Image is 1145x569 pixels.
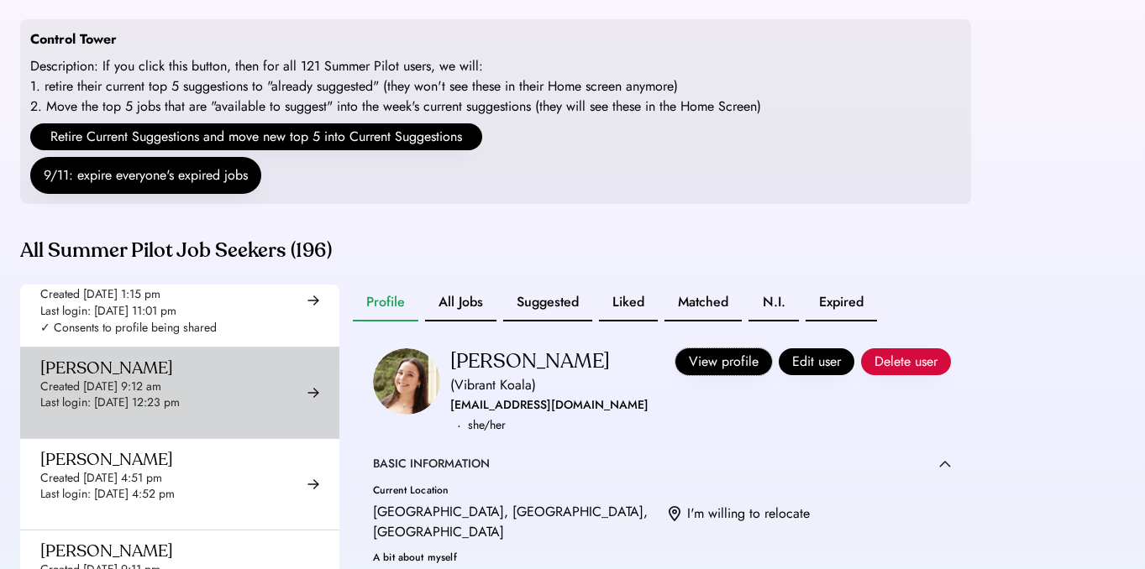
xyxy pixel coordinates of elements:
div: BASIC INFORMATION [373,456,490,472]
img: arrow-right-black.svg [307,387,319,399]
div: · [457,415,461,436]
div: Description: If you click this button, then for all 121 Summer Pilot users, we will: 1. retire th... [30,56,761,117]
button: Edit user [779,348,854,375]
div: Last login: [DATE] 11:01 pm [40,303,176,320]
button: View profile [675,348,772,375]
button: Expired [806,284,877,321]
div: Created [DATE] 4:51 pm [40,470,162,487]
button: Delete user [861,348,951,375]
div: [PERSON_NAME] [450,348,610,375]
div: Last login: [DATE] 12:23 pm [40,394,180,411]
button: Suggested [503,284,592,321]
div: Current Location [373,485,655,495]
div: I'm willing to relocate [687,504,810,524]
div: All Summer Pilot Job Seekers (196) [20,238,971,264]
button: All Jobs [425,284,496,321]
div: [PERSON_NAME] [40,449,173,470]
img: arrow-right-black.svg [307,295,319,306]
div: (Vibrant Koala) [450,375,536,395]
div: Created [DATE] 9:12 am [40,378,161,395]
img: location.svg [669,506,680,523]
div: [EMAIL_ADDRESS][DOMAIN_NAME] [450,395,649,415]
div: [PERSON_NAME] [40,358,173,378]
div: Control Tower [30,29,117,50]
button: 9/11: expire everyone's expired jobs [30,157,261,194]
button: Profile [353,284,418,321]
button: N.I. [748,284,799,321]
img: caret-up.svg [939,460,951,467]
img: arrow-right-black.svg [307,478,319,490]
button: Liked [599,284,658,321]
div: [GEOGRAPHIC_DATA], [GEOGRAPHIC_DATA], [GEOGRAPHIC_DATA] [373,502,655,542]
img: https%3A%2F%2F9c4076a67d41be3ea2c0407e1814dbd4.cdn.bubble.io%2Ff1750865448688x809484767749723900%... [373,348,440,415]
div: A bit about myself [373,552,951,562]
div: ✓ Consents to profile being shared [40,320,217,337]
div: Created [DATE] 1:15 pm [40,286,160,303]
div: she/her [468,415,506,436]
div: [PERSON_NAME] [40,540,173,561]
button: Retire Current Suggestions and move new top 5 into Current Suggestions [30,123,482,150]
button: Matched [664,284,742,321]
div: Last login: [DATE] 4:52 pm [40,486,175,503]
